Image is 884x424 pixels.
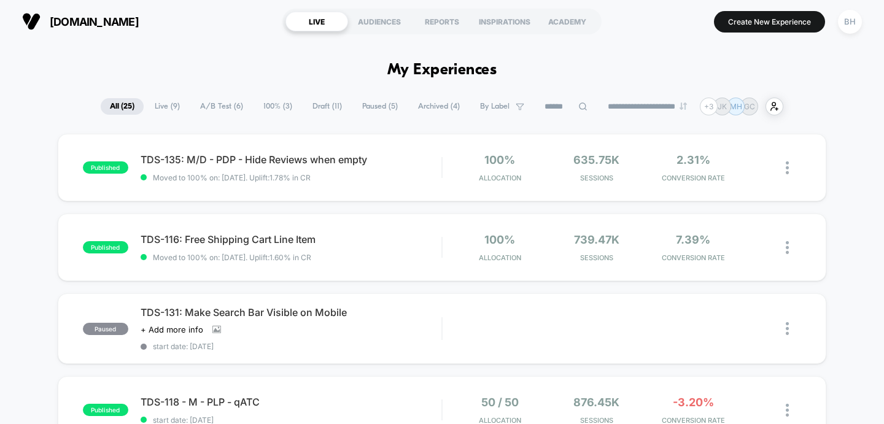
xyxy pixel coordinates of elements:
[83,404,128,416] span: published
[50,15,139,28] span: [DOMAIN_NAME]
[141,342,442,351] span: start date: [DATE]
[22,12,41,31] img: Visually logo
[673,396,714,409] span: -3.20%
[786,161,789,174] img: close
[303,98,351,115] span: Draft ( 11 )
[573,153,619,166] span: 635.75k
[714,11,825,33] button: Create New Experience
[141,396,442,408] span: TDS-118 - M - PLP - qATC
[411,12,473,31] div: REPORTS
[473,12,536,31] div: INSPIRATIONS
[254,98,301,115] span: 100% ( 3 )
[83,241,128,253] span: published
[551,174,642,182] span: Sessions
[153,253,311,262] span: Moved to 100% on: [DATE] . Uplift: 1.60% in CR
[141,153,442,166] span: TDS-135: M/D - PDP - Hide Reviews when empty
[536,12,599,31] div: ACADEMY
[730,102,742,111] p: MH
[786,322,789,335] img: close
[285,12,348,31] div: LIVE
[648,174,739,182] span: CONVERSION RATE
[153,173,311,182] span: Moved to 100% on: [DATE] . Uplift: 1.78% in CR
[834,9,866,34] button: BH
[677,153,710,166] span: 2.31%
[348,12,411,31] div: AUDIENCES
[484,233,515,246] span: 100%
[574,233,619,246] span: 739.47k
[387,61,497,79] h1: My Experiences
[101,98,144,115] span: All ( 25 )
[353,98,407,115] span: Paused ( 5 )
[718,102,727,111] p: JK
[551,253,642,262] span: Sessions
[481,396,519,409] span: 50 / 50
[83,161,128,174] span: published
[484,153,515,166] span: 100%
[676,233,710,246] span: 7.39%
[141,306,442,318] span: TDS-131: Make Search Bar Visible on Mobile
[700,98,718,115] div: + 3
[479,174,521,182] span: Allocation
[191,98,252,115] span: A/B Test ( 6 )
[838,10,862,34] div: BH
[480,102,510,111] span: By Label
[744,102,755,111] p: GC
[83,323,128,335] span: paused
[786,404,789,417] img: close
[409,98,469,115] span: Archived ( 4 )
[141,233,442,245] span: TDS-116: Free Shipping Cart Line Item
[145,98,189,115] span: Live ( 9 )
[479,253,521,262] span: Allocation
[786,241,789,254] img: close
[141,325,203,334] span: + Add more info
[18,12,142,31] button: [DOMAIN_NAME]
[648,253,739,262] span: CONVERSION RATE
[680,102,687,110] img: end
[573,396,619,409] span: 876.45k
